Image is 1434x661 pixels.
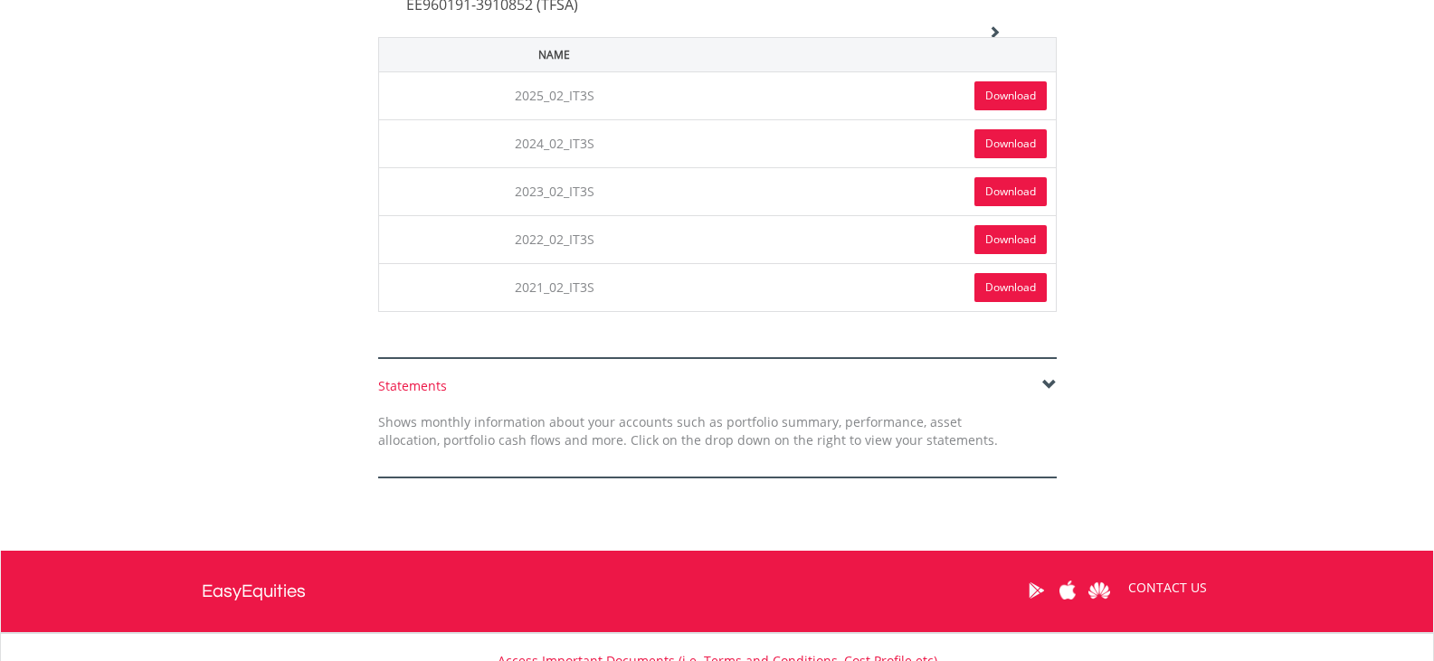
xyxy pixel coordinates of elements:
[1116,562,1220,613] a: CONTACT US
[974,81,1047,110] a: Download
[378,215,730,263] td: 2022_02_IT3S
[1052,562,1084,619] a: Apple
[378,37,730,71] th: Name
[974,129,1047,158] a: Download
[378,71,730,119] td: 2025_02_IT3S
[378,263,730,311] td: 2021_02_IT3S
[378,377,1057,395] div: Statements
[1021,562,1052,619] a: Google Play
[974,225,1047,254] a: Download
[365,413,1011,449] div: Shows monthly information about your accounts such as portfolio summary, performance, asset alloc...
[974,273,1047,302] a: Download
[378,119,730,167] td: 2024_02_IT3S
[974,177,1047,206] a: Download
[378,167,730,215] td: 2023_02_IT3S
[1084,562,1116,619] a: Huawei
[202,551,306,632] a: EasyEquities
